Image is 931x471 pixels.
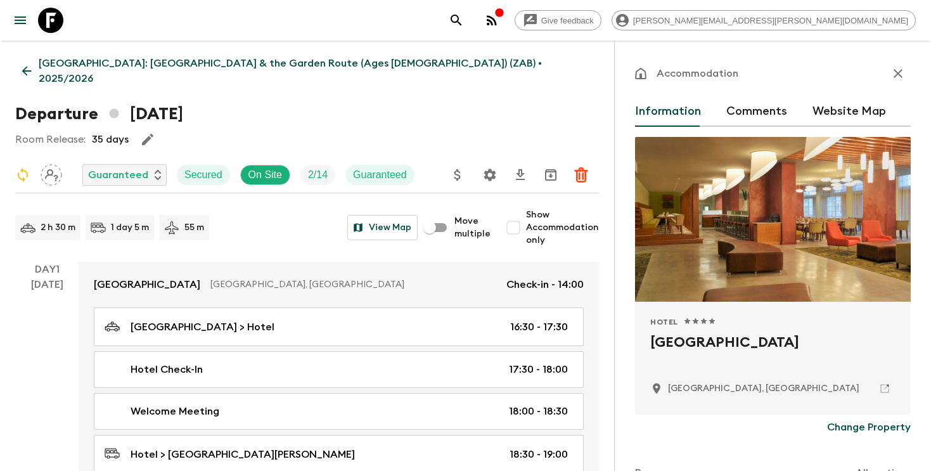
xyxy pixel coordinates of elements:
div: Photo of Garden Court Victoria Junction [635,137,911,302]
span: Give feedback [534,16,601,25]
a: Hotel Check-In17:30 - 18:00 [94,351,584,388]
p: [GEOGRAPHIC_DATA], [GEOGRAPHIC_DATA] [210,278,496,291]
a: [GEOGRAPHIC_DATA][GEOGRAPHIC_DATA], [GEOGRAPHIC_DATA]Check-in - 14:00 [79,262,599,307]
span: Assign pack leader [41,168,62,178]
p: [GEOGRAPHIC_DATA] [94,277,200,292]
button: Update Price, Early Bird Discount and Costs [445,162,470,188]
div: Secured [177,165,230,185]
span: Show Accommodation only [526,209,599,247]
p: Change Property [827,420,911,435]
button: Settings [477,162,503,188]
svg: Sync Required - Changes detected [15,167,30,183]
p: 2 h 30 m [41,221,75,234]
button: Download CSV [508,162,533,188]
button: search adventures [444,8,469,33]
p: Accommodation [657,66,738,81]
button: menu [8,8,33,33]
button: Change Property [827,415,911,440]
h2: [GEOGRAPHIC_DATA] [650,332,896,373]
p: 2 / 14 [308,167,328,183]
a: [GEOGRAPHIC_DATA]: [GEOGRAPHIC_DATA] & the Garden Route (Ages [DEMOGRAPHIC_DATA]) (ZAB) • 2025/2026 [15,51,599,91]
p: [GEOGRAPHIC_DATA] > Hotel [131,319,274,335]
p: 16:30 - 17:30 [510,319,568,335]
p: Welcome Meeting [131,404,219,419]
p: 35 days [92,132,129,147]
div: Trip Fill [300,165,335,185]
span: Hotel [650,317,678,327]
button: Website Map [812,96,886,127]
p: Room Release: [15,132,86,147]
p: [GEOGRAPHIC_DATA]: [GEOGRAPHIC_DATA] & the Garden Route (Ages [DEMOGRAPHIC_DATA]) (ZAB) • 2025/2026 [39,56,592,86]
a: Welcome Meeting18:00 - 18:30 [94,393,584,430]
p: 1 day 5 m [111,221,149,234]
p: 18:00 - 18:30 [509,404,568,419]
div: On Site [240,165,290,185]
p: Secured [184,167,222,183]
p: Guaranteed [88,167,148,183]
p: 18:30 - 19:00 [510,447,568,462]
p: On Site [248,167,282,183]
p: Day 1 [15,262,79,277]
p: Guaranteed [353,167,407,183]
a: [GEOGRAPHIC_DATA] > Hotel16:30 - 17:30 [94,307,584,346]
h1: Departure [DATE] [15,101,183,127]
button: Comments [726,96,787,127]
button: Information [635,96,701,127]
a: Give feedback [515,10,601,30]
p: Check-in - 14:00 [506,277,584,292]
button: Archive (Completed, Cancelled or Unsynced Departures only) [538,162,563,188]
p: 55 m [184,221,204,234]
p: Cape Town, South Africa [668,382,859,395]
p: 17:30 - 18:00 [509,362,568,377]
button: View Map [347,215,418,240]
p: Hotel > [GEOGRAPHIC_DATA][PERSON_NAME] [131,447,355,462]
span: Move multiple [454,215,491,240]
button: Delete [568,162,594,188]
p: Hotel Check-In [131,362,203,377]
div: [PERSON_NAME][EMAIL_ADDRESS][PERSON_NAME][DOMAIN_NAME] [612,10,916,30]
span: [PERSON_NAME][EMAIL_ADDRESS][PERSON_NAME][DOMAIN_NAME] [626,16,915,25]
